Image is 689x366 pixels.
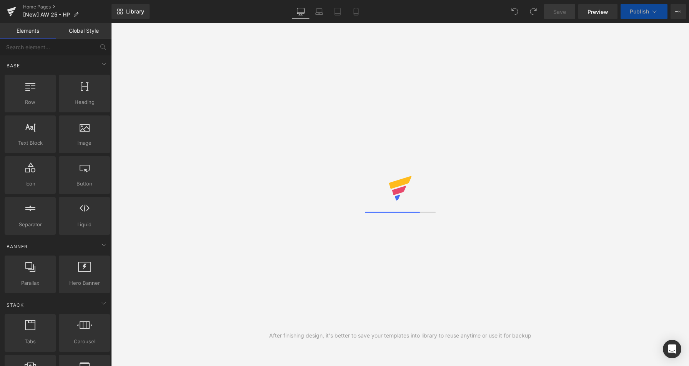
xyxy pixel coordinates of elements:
span: Image [61,139,108,147]
a: Home Pages [23,4,112,10]
span: Button [61,180,108,188]
span: Parallax [7,279,53,287]
div: Open Intercom Messenger [663,340,681,358]
a: Global Style [56,23,112,38]
span: Tabs [7,338,53,346]
span: Text Block [7,139,53,147]
a: Mobile [347,4,365,19]
span: Base [6,62,21,69]
span: Heading [61,98,108,106]
a: Desktop [291,4,310,19]
span: Banner [6,243,28,250]
button: More [671,4,686,19]
button: Publish [621,4,667,19]
a: Tablet [328,4,347,19]
div: After finishing design, it's better to save your templates into library to reuse anytime or use i... [269,331,531,340]
span: Hero Banner [61,279,108,287]
a: Laptop [310,4,328,19]
span: Icon [7,180,53,188]
span: Library [126,8,144,15]
span: Liquid [61,221,108,229]
span: Carousel [61,338,108,346]
a: New Library [112,4,150,19]
span: Stack [6,301,25,309]
span: Save [553,8,566,16]
a: Preview [578,4,617,19]
button: Undo [507,4,523,19]
span: Preview [587,8,608,16]
span: [New] AW 25 - HP [23,12,70,18]
span: Separator [7,221,53,229]
span: Row [7,98,53,106]
button: Redo [526,4,541,19]
span: Publish [630,8,649,15]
